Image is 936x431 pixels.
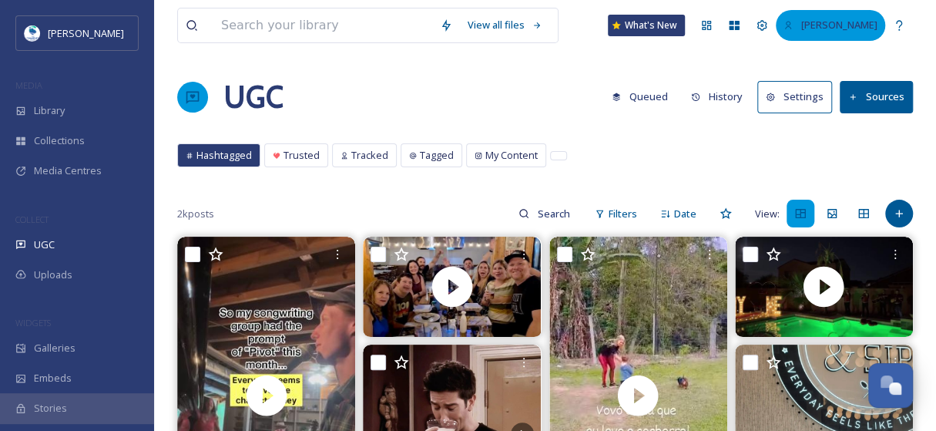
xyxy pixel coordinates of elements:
a: What's New [608,15,685,36]
span: [PERSON_NAME] [801,18,877,32]
img: thumbnail [735,237,913,337]
span: Filters [609,207,637,221]
span: Library [34,103,65,118]
img: thumbnail [363,237,541,337]
img: download.jpeg [25,25,40,41]
span: Stories [34,401,67,416]
button: Queued [604,82,676,112]
span: Hashtagged [196,148,252,163]
span: Tagged [420,148,454,163]
a: Queued [604,82,683,112]
span: Trusted [283,148,320,163]
span: View: [755,207,780,221]
span: Galleries [34,341,75,355]
span: Collections [34,133,85,148]
button: Open Chat [868,363,913,408]
span: My Content [485,148,538,163]
span: 2k posts [177,207,214,221]
span: Date [674,207,696,221]
a: UGC [223,74,283,120]
span: MEDIA [15,79,42,91]
span: Embeds [34,371,72,386]
button: Sources [840,81,913,113]
span: Tracked [351,148,388,163]
a: [PERSON_NAME] [776,10,885,40]
input: Search [529,198,579,229]
button: History [683,82,750,112]
a: View all files [460,10,550,40]
input: Search your library [213,8,432,42]
span: Uploads [34,268,72,282]
a: Settings [757,81,840,113]
span: UGC [34,237,55,252]
video: 💯 años pienso en ti 💞 #MariachiFourJs : : #mariachi #mariachiphoenix #band #fiesta #party #arizon... [735,237,913,337]
span: COLLECT [15,214,49,225]
button: Settings [757,81,832,113]
a: History [683,82,758,112]
span: [PERSON_NAME] [48,26,124,40]
span: WIDGETS [15,317,51,328]
video: Happy Birthday, Brent! 🎉 From all of us at Ninja, thank you for celebrating with us—wishing you a... [363,237,541,337]
span: Media Centres [34,163,102,178]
